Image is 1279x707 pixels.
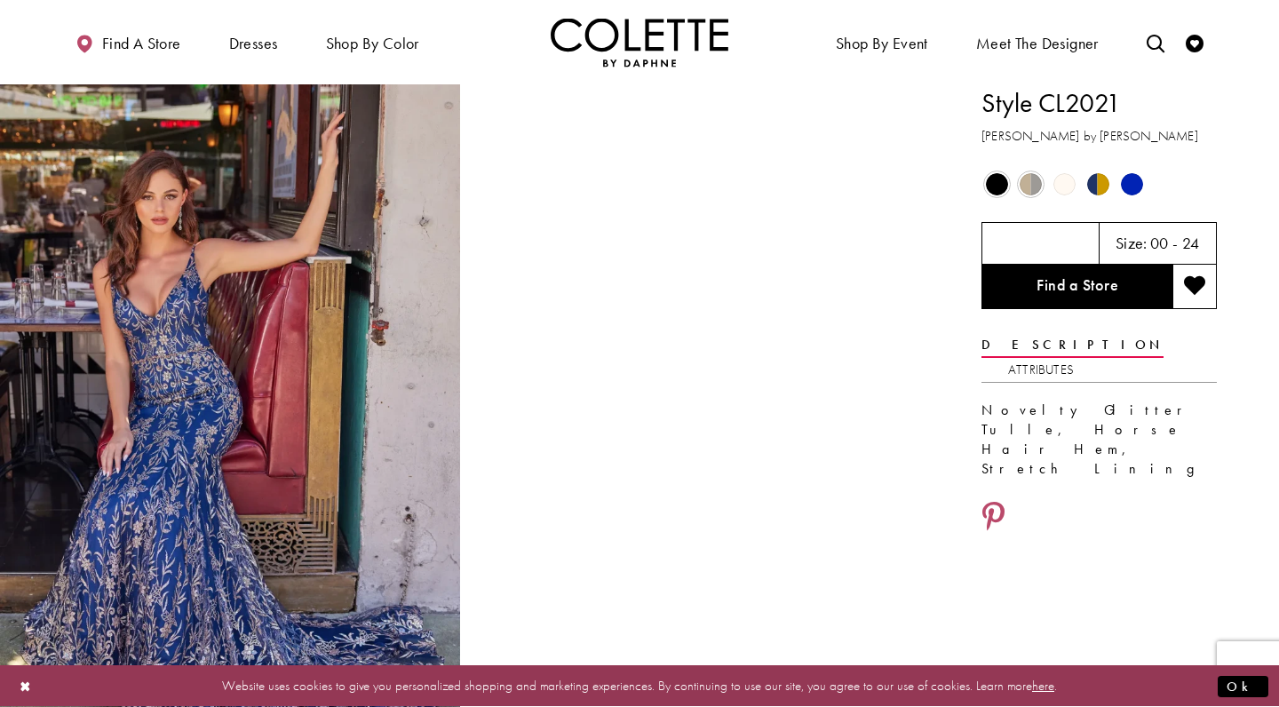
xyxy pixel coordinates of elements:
[1116,169,1148,200] div: Royal Blue
[981,167,1217,201] div: Product color controls state depends on size chosen
[981,332,1164,358] a: Description
[128,674,1151,698] p: Website uses cookies to give you personalized shopping and marketing experiences. By continuing t...
[981,265,1172,309] a: Find a Store
[981,84,1217,122] h1: Style CL2021
[1015,169,1046,200] div: Gold/Pewter
[1008,357,1074,383] a: Attributes
[1116,233,1148,253] span: Size:
[1049,169,1080,200] div: Diamond White
[981,501,1005,535] a: Share using Pinterest - Opens in new tab
[981,169,1013,200] div: Black
[1032,677,1054,695] a: here
[981,401,1217,479] div: Novelty Glitter Tulle, Horse Hair Hem, Stretch Lining
[1150,234,1200,252] h5: 00 - 24
[1083,169,1114,200] div: Navy/Gold
[1218,675,1268,697] button: Submit Dialog
[469,84,929,314] video: Style CL2021 Colette by Daphne #1 autoplay loop mute video
[11,671,41,702] button: Close Dialog
[981,126,1217,147] h3: [PERSON_NAME] by [PERSON_NAME]
[1172,265,1217,309] button: Add to wishlist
